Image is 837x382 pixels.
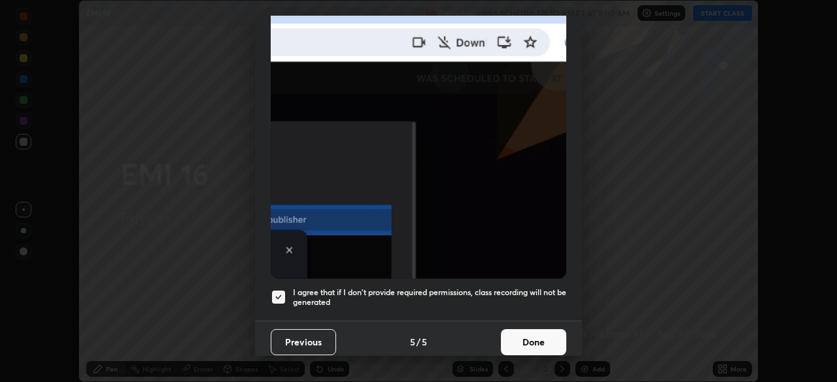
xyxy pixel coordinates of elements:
[501,329,566,355] button: Done
[271,329,336,355] button: Previous
[410,335,415,349] h4: 5
[293,287,566,308] h5: I agree that if I don't provide required permissions, class recording will not be generated
[422,335,427,349] h4: 5
[417,335,420,349] h4: /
